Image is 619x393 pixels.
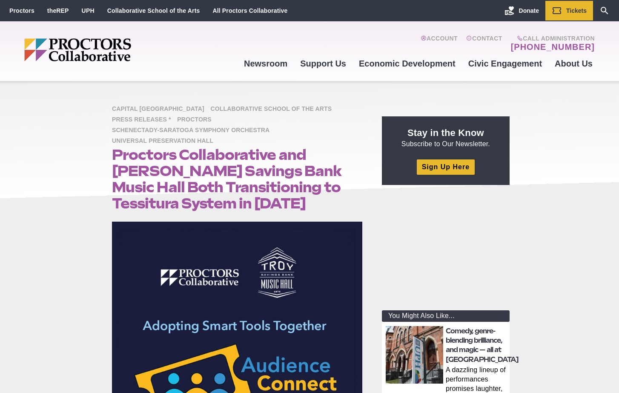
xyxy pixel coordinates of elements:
[498,1,545,20] a: Donate
[47,7,69,14] a: theREP
[210,104,336,115] span: Collaborative School of the Arts
[9,7,34,14] a: Proctors
[519,7,539,14] span: Donate
[177,115,215,125] span: Proctors
[407,127,484,138] strong: Stay in the Know
[421,35,458,52] a: Account
[392,127,499,149] p: Subscribe to Our Newsletter.
[112,115,175,125] span: Press Releases *
[545,1,593,20] a: Tickets
[352,52,462,75] a: Economic Development
[210,105,336,112] a: Collaborative School of the Arts
[82,7,95,14] a: UPH
[112,105,209,112] a: Capital [GEOGRAPHIC_DATA]
[112,104,209,115] span: Capital [GEOGRAPHIC_DATA]
[177,116,215,123] a: Proctors
[446,327,519,364] a: Comedy, genre-blending brilliance, and magic — all at [GEOGRAPHIC_DATA]
[382,310,510,322] div: You Might Also Like...
[511,42,595,52] a: [PHONE_NUMBER]
[112,137,218,144] a: Universal Preservation Hall
[593,1,616,20] a: Search
[508,35,595,42] span: Call Administration
[112,147,362,211] h1: Proctors Collaborative and [PERSON_NAME] Savings Bank Music Hall Both Transitioning to Tessitura ...
[382,195,510,302] iframe: Advertisement
[386,326,443,384] img: thumbnail: Comedy, genre-blending brilliance, and magic — all at Universal Preservation Hall
[112,125,274,136] span: Schenectady-Saratoga Symphony Orchestra
[107,7,200,14] a: Collaborative School of the Arts
[112,126,274,133] a: Schenectady-Saratoga Symphony Orchestra
[548,52,599,75] a: About Us
[417,159,475,174] a: Sign Up Here
[466,35,502,52] a: Contact
[112,136,218,147] span: Universal Preservation Hall
[112,116,175,123] a: Press Releases *
[212,7,287,14] a: All Proctors Collaborative
[24,38,197,61] img: Proctors logo
[566,7,587,14] span: Tickets
[294,52,352,75] a: Support Us
[238,52,294,75] a: Newsroom
[462,52,548,75] a: Civic Engagement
